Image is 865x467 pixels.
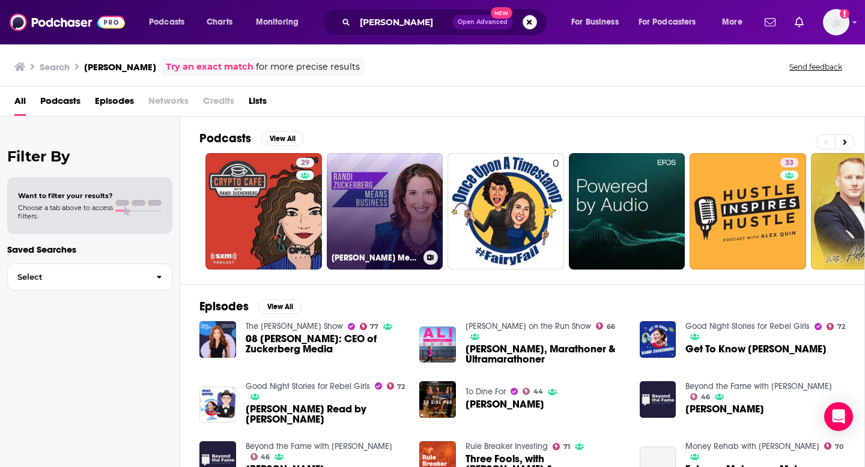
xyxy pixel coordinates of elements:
[840,9,849,19] svg: Add a profile image
[7,264,172,291] button: Select
[149,14,184,31] span: Podcasts
[360,323,379,330] a: 77
[685,404,764,414] a: Randi Zuckerberg
[387,382,405,390] a: 72
[370,324,378,330] span: 77
[466,399,544,409] span: [PERSON_NAME]
[7,244,172,255] p: Saved Searches
[355,13,452,32] input: Search podcasts, credits, & more...
[823,9,849,35] button: Show profile menu
[199,321,236,358] a: 08 Randi Zuckerberg: CEO of Zuckerberg Media
[10,11,125,34] img: Podchaser - Follow, Share and Rate Podcasts
[199,387,236,423] img: Grace Hopper Read by Randi Zuckerberg
[199,13,240,32] a: Charts
[258,300,302,314] button: View All
[246,381,370,391] a: Good Night Stories for Rebel Girls
[261,454,270,460] span: 46
[640,321,676,358] img: Get To Know Randi Zuckerberg
[333,8,559,36] div: Search podcasts, credits, & more...
[332,253,419,263] h3: [PERSON_NAME] Means Business
[685,344,827,354] a: Get To Know Randi Zuckerberg
[571,14,619,31] span: For Business
[823,9,849,35] img: User Profile
[722,14,742,31] span: More
[563,13,634,32] button: open menu
[835,444,843,450] span: 70
[199,131,251,146] h2: Podcasts
[690,153,806,270] a: 33
[491,7,512,19] span: New
[296,158,314,167] a: 29
[466,387,506,397] a: To Dine For
[563,444,570,450] span: 71
[419,381,456,418] a: Randi Zuckerberg
[466,399,544,409] a: Randi Zuckerberg
[14,91,26,116] a: All
[246,404,405,424] span: [PERSON_NAME] Read by [PERSON_NAME]
[199,131,304,146] a: PodcastsView All
[466,441,548,451] a: Rule Breaker Investing
[780,158,798,167] a: 33
[40,91,80,116] a: Podcasts
[7,148,172,165] h2: Filter By
[553,158,559,265] div: 0
[640,381,676,418] img: Randi Zuckerberg
[246,334,405,354] a: 08 Randi Zuckerberg: CEO of Zuckerberg Media
[466,344,625,364] span: [PERSON_NAME], Marathoner & Ultramarathoner
[95,91,134,116] a: Episodes
[327,153,443,270] a: [PERSON_NAME] Means Business
[419,327,456,363] img: Randi Zuckerberg, Marathoner & Ultramarathoner
[596,322,615,330] a: 66
[18,191,113,200] span: Want to filter your results?
[631,13,714,32] button: open menu
[823,9,849,35] span: Logged in as megcassidy
[701,394,710,400] span: 46
[685,381,832,391] a: Beyond the Fame with Jason Fraley
[553,443,570,450] a: 71
[199,299,249,314] h2: Episodes
[685,344,827,354] span: Get To Know [PERSON_NAME]
[685,321,810,331] a: Good Night Stories for Rebel Girls
[40,61,70,73] h3: Search
[690,393,710,400] a: 46
[607,324,615,330] span: 66
[397,384,405,390] span: 72
[685,441,819,451] a: Money Rehab with Nicole Lapin
[250,453,270,460] a: 46
[8,273,147,281] span: Select
[207,14,232,31] span: Charts
[256,14,299,31] span: Monitoring
[199,299,302,314] a: EpisodesView All
[824,442,843,450] a: 70
[247,13,314,32] button: open menu
[533,389,543,394] span: 44
[249,91,267,116] span: Lists
[466,344,625,364] a: Randi Zuckerberg, Marathoner & Ultramarathoner
[639,14,696,31] span: For Podcasters
[301,157,309,169] span: 29
[466,321,591,331] a: Ali on the Run Show
[148,91,189,116] span: Networks
[141,13,200,32] button: open menu
[827,323,845,330] a: 72
[203,91,234,116] span: Credits
[714,13,757,32] button: open menu
[246,334,405,354] span: 08 [PERSON_NAME]: CEO of Zuckerberg Media
[837,324,845,330] span: 72
[18,203,113,220] span: Choose a tab above to access filters.
[246,404,405,424] a: Grace Hopper Read by Randi Zuckerberg
[246,441,392,451] a: Beyond the Fame with Jason Fraley
[458,19,508,25] span: Open Advanced
[760,12,780,32] a: Show notifications dropdown
[685,404,764,414] span: [PERSON_NAME]
[166,60,253,74] a: Try an exact match
[205,153,322,270] a: 29
[448,153,564,270] a: 0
